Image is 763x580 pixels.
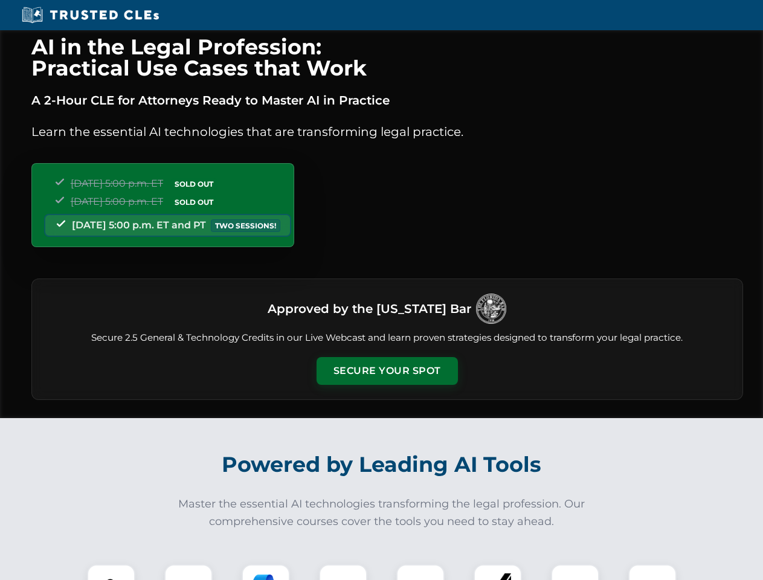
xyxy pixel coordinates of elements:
h2: Powered by Leading AI Tools [47,443,716,486]
p: Learn the essential AI technologies that are transforming legal practice. [31,122,743,141]
h1: AI in the Legal Profession: Practical Use Cases that Work [31,36,743,79]
p: A 2-Hour CLE for Attorneys Ready to Master AI in Practice [31,91,743,110]
span: SOLD OUT [170,178,217,190]
span: [DATE] 5:00 p.m. ET [71,196,163,207]
span: SOLD OUT [170,196,217,208]
button: Secure Your Spot [317,357,458,385]
img: Trusted CLEs [18,6,163,24]
img: Logo [476,294,506,324]
p: Secure 2.5 General & Technology Credits in our Live Webcast and learn proven strategies designed ... [47,331,728,345]
span: [DATE] 5:00 p.m. ET [71,178,163,189]
p: Master the essential AI technologies transforming the legal profession. Our comprehensive courses... [170,495,593,530]
h3: Approved by the [US_STATE] Bar [268,298,471,320]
